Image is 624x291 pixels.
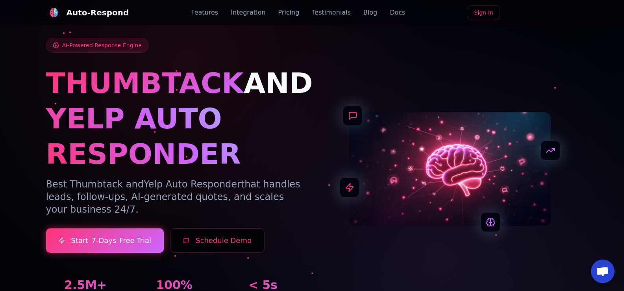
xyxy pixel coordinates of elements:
a: Auto-Respond [46,5,129,20]
span: 7-Days [91,235,116,246]
a: Pricing [278,8,299,17]
a: Start7-DaysFree Trial [46,228,164,253]
button: Schedule Demo [170,228,265,253]
img: logo.svg [49,8,58,17]
a: Open chat [591,259,615,283]
img: AI Neural Network Brain [349,112,551,226]
a: Sign In [468,5,500,20]
div: Auto-Respond [67,7,129,18]
h1: YELP AUTO RESPONDER [46,101,303,172]
iframe: Sign in with Google Button [502,4,582,22]
span: AI-Powered Response Engine [62,41,142,49]
span: AND [244,67,313,100]
p: Best Thumbtack and that handles leads, follow-ups, AI-generated quotes, and scales your business ... [46,178,303,216]
span: THUMBTACK [46,67,244,100]
a: Testimonials [312,8,351,17]
span: Yelp Auto Responder [144,179,241,190]
a: Blog [363,8,377,17]
a: Integration [231,8,265,17]
a: Features [191,8,218,17]
a: Docs [390,8,405,17]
